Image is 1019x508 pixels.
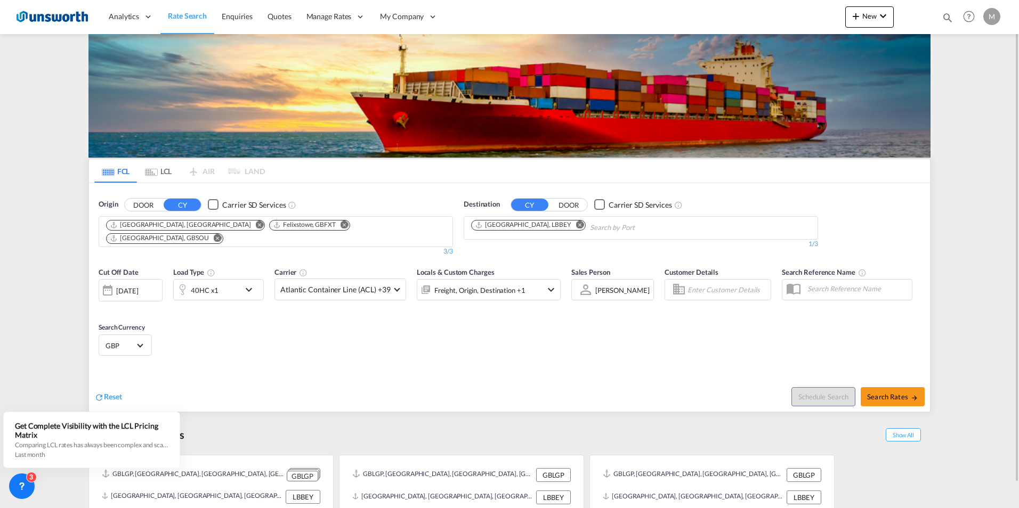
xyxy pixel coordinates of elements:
div: Help [960,7,983,27]
span: Destination [464,199,500,210]
span: My Company [380,11,424,22]
md-tab-item: FCL [94,159,137,183]
div: Carrier SD Services [222,200,286,210]
md-icon: Unchecked: Search for CY (Container Yard) services for all selected carriers.Checked : Search for... [674,201,683,209]
span: Analytics [109,11,139,22]
md-icon: Unchecked: Search for CY (Container Yard) services for all selected carriers.Checked : Search for... [288,201,296,209]
div: GBLGP, London Gateway Port, United Kingdom, GB & Ireland, Europe [352,468,533,482]
button: Remove [569,220,585,231]
div: 3/3 [99,247,453,256]
span: New [850,12,889,20]
div: Beirut, LBBEY [475,220,571,230]
button: Remove [334,220,350,231]
span: Customer Details [665,268,718,276]
div: LBBEY, Beirut, Lebanon, Levante, Middle East [603,490,784,504]
span: Show All [886,428,921,441]
div: Freight Origin Destination Factory Stuffingicon-chevron-down [417,279,561,300]
div: LBBEY [286,490,320,504]
span: Carrier [274,268,308,276]
span: Manage Rates [306,11,352,22]
div: Press delete to remove this chip. [273,220,337,230]
button: CY [164,199,201,211]
div: GBLGP, London Gateway Port, United Kingdom, GB & Ireland, Europe [603,468,784,482]
button: icon-plus 400-fgNewicon-chevron-down [845,6,894,28]
div: Southampton, GBSOU [110,234,209,243]
md-icon: icon-chevron-down [545,283,557,296]
button: DOOR [550,199,587,211]
div: M [983,8,1000,25]
span: Load Type [173,268,215,276]
span: Quotes [268,12,291,21]
span: Search Reference Name [782,268,867,276]
md-tab-item: LCL [137,159,180,183]
md-icon: icon-refresh [94,392,104,402]
span: Search Rates [867,392,918,401]
div: GBLGP, London Gateway Port, United Kingdom, GB & Ireland, Europe [102,468,284,481]
div: OriginDOOR CY Checkbox No InkUnchecked: Search for CY (Container Yard) services for all selected ... [89,183,930,412]
button: Note: By default Schedule search will only considerorigin ports, destination ports and cut off da... [791,387,855,406]
md-select: Select Currency: £ GBPUnited Kingdom Pound [104,338,146,353]
span: Reset [104,392,122,401]
div: London Gateway Port, GBLGP [110,220,250,230]
span: Sales Person [571,268,610,276]
img: LCL+%26+FCL+BACKGROUND.png [88,34,931,158]
div: LBBEY, Beirut, Lebanon, Levante, Middle East [102,490,283,504]
md-icon: Your search will be saved by the below given name [858,268,867,277]
md-chips-wrap: Chips container. Use arrow keys to select chips. [104,217,447,244]
div: icon-magnify [942,12,953,28]
div: Freight Origin Destination Factory Stuffing [434,283,525,298]
input: Enter Customer Details [688,282,767,298]
button: Remove [207,234,223,244]
button: DOOR [125,199,162,211]
div: Felixstowe, GBFXT [273,220,335,230]
div: [DATE] [99,279,163,301]
md-chips-wrap: Chips container. Use arrow keys to select chips. [470,217,695,236]
button: CY [511,199,548,211]
md-checkbox: Checkbox No Ink [594,199,672,210]
div: 40HC x1icon-chevron-down [173,279,264,300]
div: 1/3 [464,240,818,249]
div: LBBEY, Beirut, Lebanon, Levante, Middle East [352,490,533,504]
div: 40HC x1 [191,283,219,298]
div: Carrier SD Services [609,200,672,210]
span: Origin [99,199,118,210]
md-icon: icon-chevron-down [877,10,889,22]
input: Chips input. [590,219,691,236]
span: Cut Off Date [99,268,139,276]
div: Press delete to remove this chip. [110,220,253,230]
span: Atlantic Container Line (ACL) +39 [280,284,391,295]
md-icon: icon-magnify [942,12,953,23]
md-pagination-wrapper: Use the left and right arrow keys to navigate between tabs [94,159,265,183]
img: 3748d800213711f08852f18dcb6d8936.jpg [16,5,88,29]
button: Remove [248,220,264,231]
div: LBBEY [787,490,821,504]
div: [DATE] [116,286,138,296]
md-datepicker: Select [99,300,107,315]
md-icon: The selected Trucker/Carrierwill be displayed in the rate results If the rates are from another f... [299,268,308,277]
div: GBLGP [287,471,318,482]
md-icon: icon-plus 400-fg [850,10,862,22]
md-select: Sales Person: Monica Nam [594,282,651,298]
span: Help [960,7,978,26]
span: Locals & Custom Charges [417,268,495,276]
div: GBLGP [536,468,571,482]
div: GBLGP [787,468,821,482]
span: Enquiries [222,12,253,21]
md-icon: icon-arrow-right [911,394,918,402]
input: Search Reference Name [802,281,912,297]
span: Rate Search [168,11,207,20]
div: Press delete to remove this chip. [110,234,211,243]
div: Press delete to remove this chip. [475,220,573,230]
md-icon: icon-information-outline [207,268,215,277]
div: LBBEY [536,490,571,504]
span: Search Currency [99,323,145,331]
div: icon-refreshReset [94,391,122,403]
div: [PERSON_NAME] [595,286,650,294]
md-icon: icon-chevron-down [242,283,261,296]
md-checkbox: Checkbox No Ink [208,199,286,210]
button: Search Ratesicon-arrow-right [861,387,925,406]
span: GBP [106,341,135,350]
